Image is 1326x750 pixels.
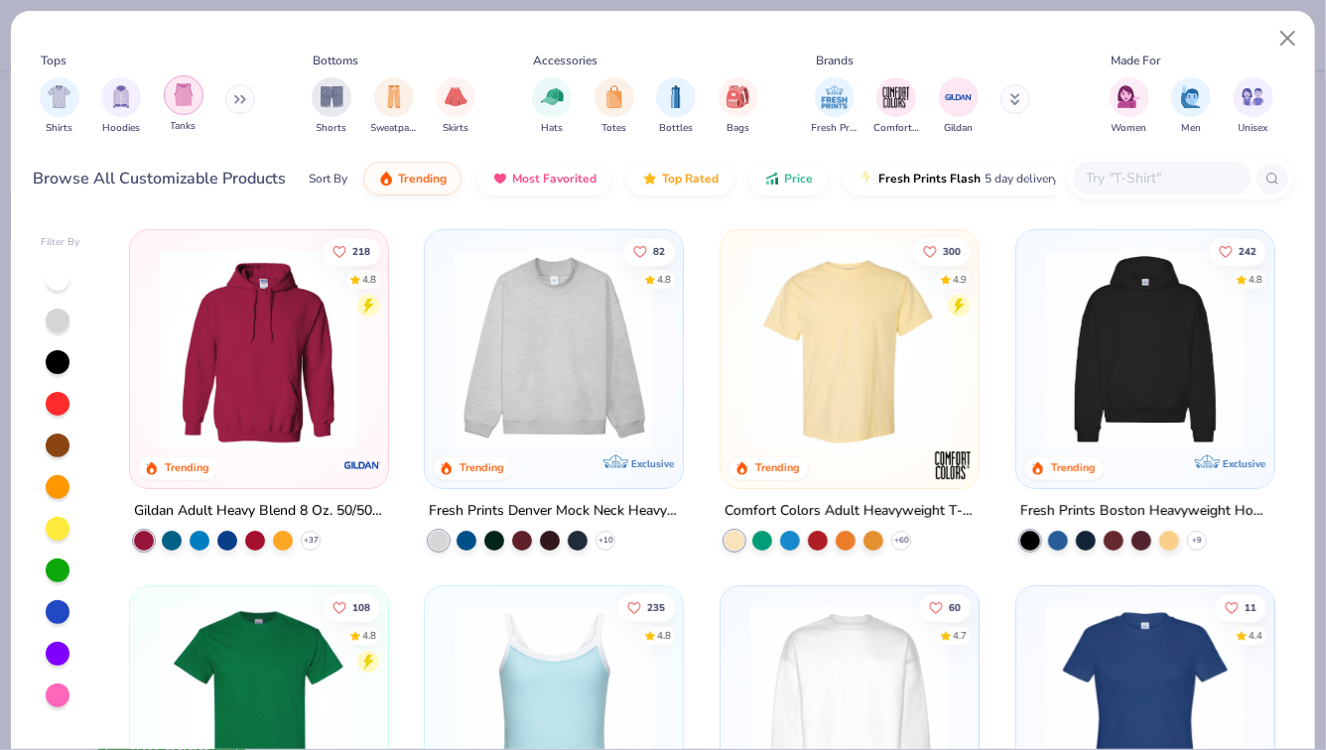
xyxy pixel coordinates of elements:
button: Like [919,593,971,621]
button: Fresh Prints Flash5 day delivery [844,162,1073,195]
div: Comfort Colors Adult Heavyweight T-Shirt [725,499,975,524]
span: 5 day delivery [985,168,1058,190]
div: filter for Fresh Prints [812,77,858,136]
img: Comfort Colors Image [881,82,911,112]
div: filter for Shorts [312,77,351,136]
div: Fresh Prints Boston Heavyweight Hoodie [1020,499,1270,524]
button: filter button [595,77,634,136]
button: Top Rated [627,162,733,195]
div: filter for Hoodies [101,77,141,136]
div: filter for Bags [719,77,758,136]
button: Trending [363,162,462,195]
span: Price [784,171,813,187]
span: 60 [949,602,961,612]
span: Hoodies [102,121,140,136]
img: Bags Image [727,85,748,108]
span: Most Favorited [512,171,597,187]
button: filter button [939,77,979,136]
div: Browse All Customizable Products [34,167,287,190]
img: f5d85501-0dbb-4ee4-b115-c08fa3845d83 [445,250,663,448]
input: Try "T-Shirt" [1085,167,1238,189]
span: 108 [352,602,370,612]
div: filter for Skirts [436,77,475,136]
span: Exclusive [1223,457,1265,470]
div: Tops [41,52,66,69]
div: Fresh Prints Denver Mock Neck Heavyweight Sweatshirt [429,499,679,524]
span: Hats [541,121,563,136]
span: Fresh Prints [812,121,858,136]
img: Unisex Image [1242,85,1264,108]
span: 11 [1245,602,1257,612]
button: filter button [1234,77,1273,136]
span: Shirts [46,121,72,136]
div: 4.4 [1249,628,1262,643]
span: + 37 [303,535,318,547]
span: Top Rated [662,171,719,187]
button: filter button [436,77,475,136]
img: Gildan logo [341,445,381,485]
div: filter for Totes [595,77,634,136]
button: filter button [532,77,572,136]
div: Brands [816,52,854,69]
img: trending.gif [378,171,394,187]
span: Skirts [443,121,468,136]
div: filter for Unisex [1234,77,1273,136]
button: Like [1209,237,1266,265]
button: filter button [656,77,696,136]
img: Comfort Colors logo [933,445,973,485]
div: Gildan Adult Heavy Blend 8 Oz. 50/50 Hooded Sweatshirt [134,499,384,524]
div: Bottoms [314,52,359,69]
img: 01756b78-01f6-4cc6-8d8a-3c30c1a0c8ac [150,250,368,448]
img: 91acfc32-fd48-4d6b-bdad-a4c1a30ac3fc [1036,250,1255,448]
span: Bags [727,121,749,136]
span: Men [1181,121,1201,136]
button: filter button [1171,77,1211,136]
span: 300 [943,246,961,256]
span: Bottles [659,121,693,136]
img: Fresh Prints Image [820,82,850,112]
img: Skirts Image [445,85,467,108]
button: Like [624,237,676,265]
div: filter for Bottles [656,77,696,136]
div: Sort By [309,170,347,187]
button: Like [913,237,971,265]
div: Made For [1111,52,1160,69]
img: Sweatpants Image [383,85,405,108]
button: filter button [873,77,919,136]
button: Most Favorited [477,162,611,195]
span: 82 [654,246,666,256]
span: Exclusive [631,457,674,470]
div: filter for Shirts [40,77,79,136]
button: filter button [40,77,79,136]
div: Accessories [534,52,598,69]
img: most_fav.gif [492,171,508,187]
button: Like [323,237,380,265]
div: 4.8 [1249,272,1262,287]
div: 4.8 [362,628,376,643]
img: 029b8af0-80e6-406f-9fdc-fdf898547912 [740,250,959,448]
button: Close [1269,20,1307,58]
button: Price [749,162,828,195]
span: Trending [398,171,447,187]
span: + 60 [894,535,909,547]
span: Unisex [1239,121,1268,136]
div: filter for Sweatpants [371,77,417,136]
span: Women [1112,121,1147,136]
div: Filter By [41,235,80,250]
span: + 9 [1192,535,1202,547]
img: Men Image [1180,85,1202,108]
div: filter for Men [1171,77,1211,136]
img: Shirts Image [48,85,70,108]
button: Like [618,593,676,621]
span: Comfort Colors [873,121,919,136]
button: Like [1215,593,1266,621]
div: 4.8 [362,272,376,287]
button: filter button [719,77,758,136]
button: filter button [371,77,417,136]
button: filter button [312,77,351,136]
div: 4.8 [658,272,672,287]
img: Gildan Image [944,82,974,112]
img: Hats Image [541,85,564,108]
div: filter for Comfort Colors [873,77,919,136]
span: Tanks [171,119,197,134]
